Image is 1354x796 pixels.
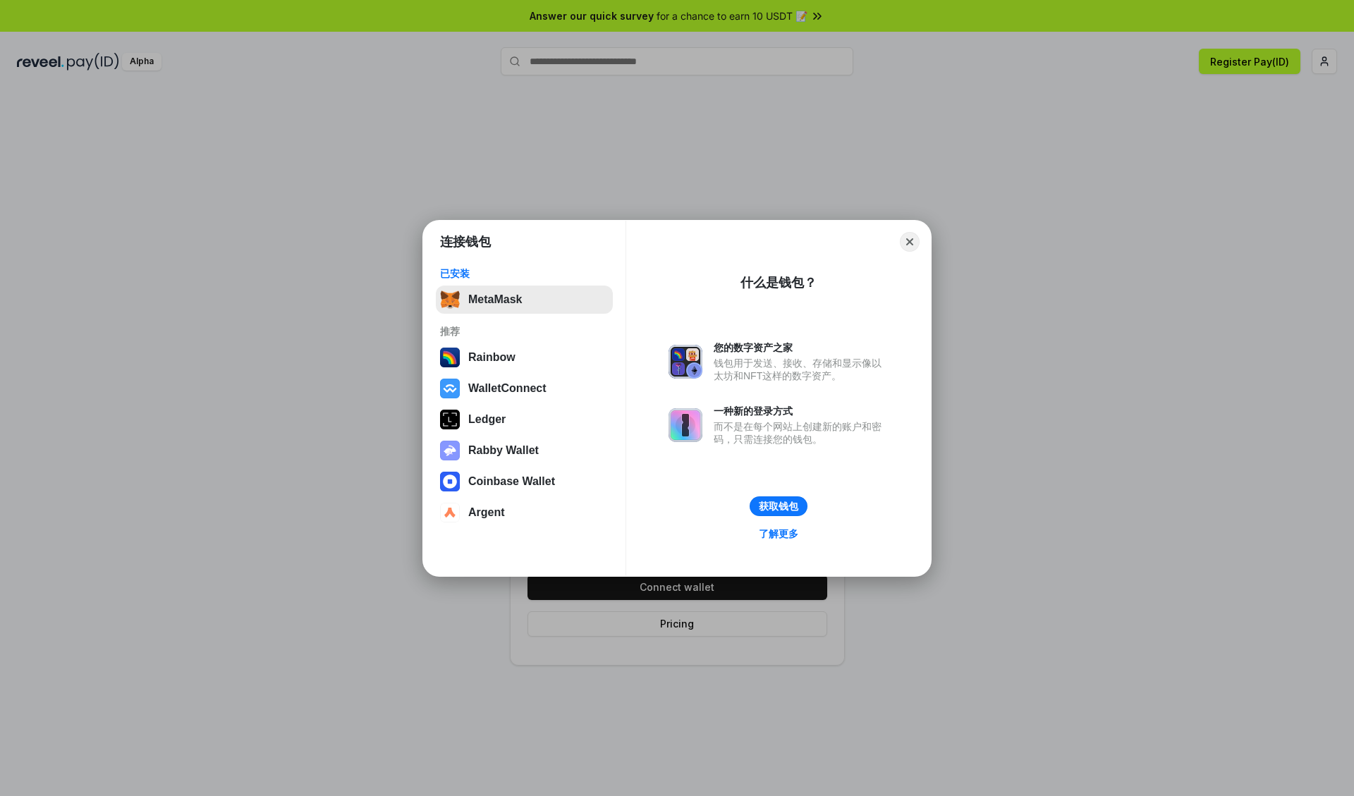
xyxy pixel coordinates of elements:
[436,467,613,496] button: Coinbase Wallet
[468,444,539,457] div: Rabby Wallet
[900,232,920,252] button: Close
[750,496,807,516] button: 获取钱包
[468,413,506,426] div: Ledger
[468,506,505,519] div: Argent
[440,410,460,429] img: svg+xml,%3Csvg%20xmlns%3D%22http%3A%2F%2Fwww.w3.org%2F2000%2Fsvg%22%20width%3D%2228%22%20height%3...
[440,503,460,522] img: svg+xml,%3Csvg%20width%3D%2228%22%20height%3D%2228%22%20viewBox%3D%220%200%2028%2028%22%20fill%3D...
[468,293,522,306] div: MetaMask
[440,379,460,398] img: svg+xml,%3Csvg%20width%3D%2228%22%20height%3D%2228%22%20viewBox%3D%220%200%2028%2028%22%20fill%3D...
[714,357,889,382] div: 钱包用于发送、接收、存储和显示像以太坊和NFT这样的数字资产。
[669,345,702,379] img: svg+xml,%3Csvg%20xmlns%3D%22http%3A%2F%2Fwww.w3.org%2F2000%2Fsvg%22%20fill%3D%22none%22%20viewBox...
[440,325,609,338] div: 推荐
[440,441,460,460] img: svg+xml,%3Csvg%20xmlns%3D%22http%3A%2F%2Fwww.w3.org%2F2000%2Fsvg%22%20fill%3D%22none%22%20viewBox...
[740,274,817,291] div: 什么是钱包？
[436,436,613,465] button: Rabby Wallet
[468,475,555,488] div: Coinbase Wallet
[750,525,807,543] a: 了解更多
[440,348,460,367] img: svg+xml,%3Csvg%20width%3D%22120%22%20height%3D%22120%22%20viewBox%3D%220%200%20120%20120%22%20fil...
[436,286,613,314] button: MetaMask
[714,405,889,417] div: 一种新的登录方式
[714,420,889,446] div: 而不是在每个网站上创建新的账户和密码，只需连接您的钱包。
[440,290,460,310] img: svg+xml,%3Csvg%20fill%3D%22none%22%20height%3D%2233%22%20viewBox%3D%220%200%2035%2033%22%20width%...
[440,267,609,280] div: 已安装
[669,408,702,442] img: svg+xml,%3Csvg%20xmlns%3D%22http%3A%2F%2Fwww.w3.org%2F2000%2Fsvg%22%20fill%3D%22none%22%20viewBox...
[436,498,613,527] button: Argent
[440,233,491,250] h1: 连接钱包
[468,351,516,364] div: Rainbow
[440,472,460,491] img: svg+xml,%3Csvg%20width%3D%2228%22%20height%3D%2228%22%20viewBox%3D%220%200%2028%2028%22%20fill%3D...
[759,527,798,540] div: 了解更多
[436,343,613,372] button: Rainbow
[714,341,889,354] div: 您的数字资产之家
[436,374,613,403] button: WalletConnect
[759,500,798,513] div: 获取钱包
[468,382,547,395] div: WalletConnect
[436,405,613,434] button: Ledger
